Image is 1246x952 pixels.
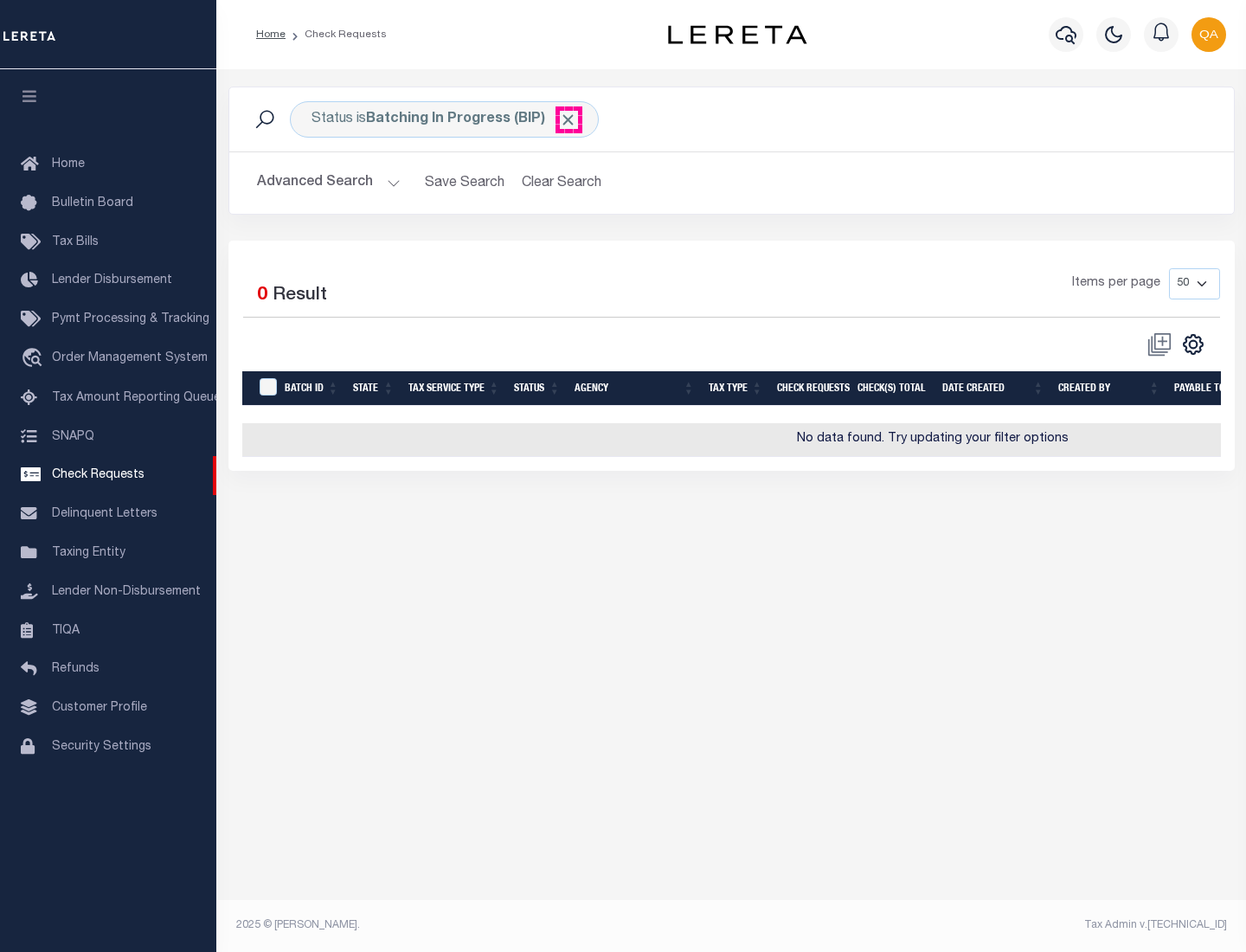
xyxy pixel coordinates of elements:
[52,663,100,675] span: Refunds
[52,236,99,248] span: Tax Bills
[568,371,702,407] th: Agency: activate to sort column ascending
[52,197,133,209] span: Bulletin Board
[52,158,85,170] span: Home
[257,166,401,200] button: Advanced Search
[273,282,327,310] label: Result
[52,430,94,442] span: SNAPQ
[1051,371,1167,407] th: Created By: activate to sort column ascending
[52,469,145,481] span: Check Requests
[702,371,770,407] th: Tax Type: activate to sort column ascending
[744,917,1227,933] div: Tax Admin v.[TECHNICAL_ID]
[52,313,209,325] span: Pymt Processing & Tracking
[401,371,507,407] th: Tax Service Type: activate to sort column ascending
[515,166,609,200] button: Clear Search
[21,348,48,370] i: travel_explore
[770,371,851,407] th: Check Requests
[257,286,267,305] span: 0
[256,29,286,40] a: Home
[278,371,346,407] th: Batch Id: activate to sort column ascending
[414,166,515,200] button: Save Search
[366,113,577,126] b: Batching In Progress (BIP)
[1191,17,1226,52] img: svg+xml;base64,PHN2ZyB4bWxucz0iaHR0cDovL3d3dy53My5vcmcvMjAwMC9zdmciIHBvaW50ZXItZXZlbnRzPSJub25lIi...
[507,371,568,407] th: Status: activate to sort column ascending
[290,101,599,138] div: Status is
[52,508,157,520] span: Delinquent Letters
[1072,274,1160,293] span: Items per page
[935,371,1051,407] th: Date Created: activate to sort column ascending
[851,371,935,407] th: Check(s) Total
[52,392,221,404] span: Tax Amount Reporting Queue
[52,547,125,559] span: Taxing Entity
[286,27,387,42] li: Check Requests
[52,352,208,364] span: Order Management System
[52,741,151,753] span: Security Settings
[223,917,732,933] div: 2025 © [PERSON_NAME].
[52,274,172,286] span: Lender Disbursement
[668,25,806,44] img: logo-dark.svg
[52,624,80,636] span: TIQA
[346,371,401,407] th: State: activate to sort column ascending
[52,586,201,598] span: Lender Non-Disbursement
[52,702,147,714] span: Customer Profile
[559,111,577,129] span: Click to Remove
